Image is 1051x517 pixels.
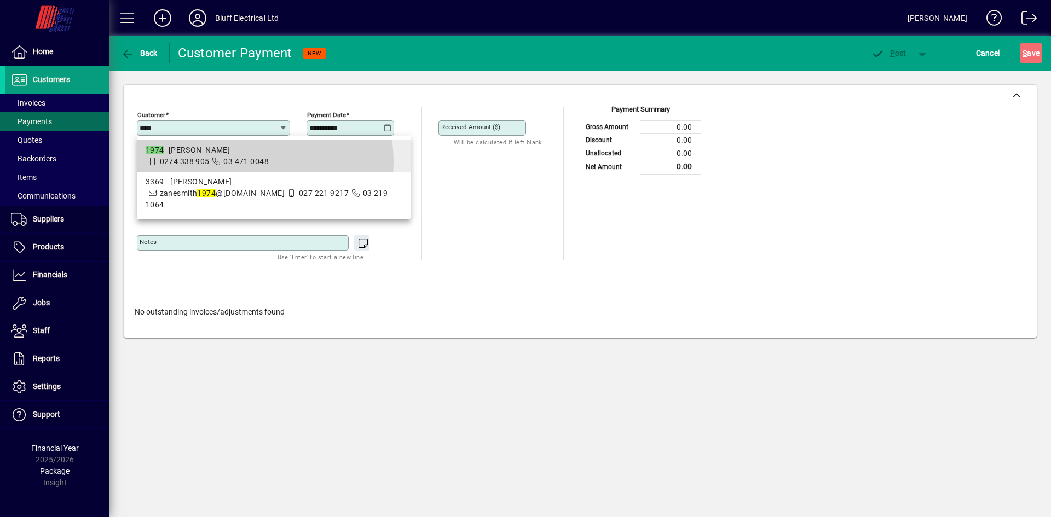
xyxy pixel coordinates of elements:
[1013,2,1037,38] a: Logout
[1023,49,1027,57] span: S
[5,345,109,373] a: Reports
[976,44,1000,62] span: Cancel
[124,295,1037,329] div: No outstanding invoices/adjustments found
[145,8,180,28] button: Add
[640,120,701,133] td: 0.00
[308,50,321,57] span: NEW
[640,147,701,160] td: 0.00
[223,157,269,166] span: 03 471 0048
[299,189,349,197] span: 027 221 9217
[11,191,76,200] span: Communications
[978,2,1002,38] a: Knowledge Base
[146,144,402,156] div: - [PERSON_NAME]
[33,354,60,363] span: Reports
[871,49,906,57] span: ost
[33,47,53,56] span: Home
[5,289,109,317] a: Jobs
[580,107,701,175] app-page-summary-card: Payment Summary
[146,176,402,188] div: 3369 - [PERSON_NAME]
[890,49,895,57] span: P
[33,326,50,335] span: Staff
[109,43,170,63] app-page-header-button: Back
[5,38,109,66] a: Home
[307,111,346,119] mat-label: Payment Date
[5,317,109,345] a: Staff
[5,168,109,187] a: Items
[180,8,215,28] button: Profile
[197,189,216,197] em: 1974
[278,251,363,263] mat-hint: Use 'Enter' to start a new line
[5,187,109,205] a: Communications
[640,133,701,147] td: 0.00
[580,147,640,160] td: Unallocated
[40,467,70,475] span: Package
[33,270,67,279] span: Financials
[121,49,158,57] span: Back
[33,410,60,419] span: Support
[5,234,109,261] a: Products
[5,94,109,112] a: Invoices
[11,154,56,163] span: Backorders
[178,44,292,62] div: Customer Payment
[33,382,61,391] span: Settings
[137,111,165,119] mat-label: Customer
[1023,44,1040,62] span: ave
[580,104,701,120] div: Payment Summary
[11,117,52,126] span: Payments
[640,160,701,173] td: 0.00
[865,43,912,63] button: Post
[137,140,411,172] mat-option: 1974 - Paul Lee
[580,120,640,133] td: Gross Amount
[1020,43,1042,63] button: Save
[33,214,64,223] span: Suppliers
[160,157,210,166] span: 0274 338 905
[31,444,79,452] span: Financial Year
[5,131,109,149] a: Quotes
[11,173,37,182] span: Items
[33,75,70,84] span: Customers
[118,43,160,63] button: Back
[215,9,279,27] div: Bluff Electrical Ltd
[908,9,967,27] div: [PERSON_NAME]
[5,373,109,400] a: Settings
[33,298,50,307] span: Jobs
[11,136,42,144] span: Quotes
[137,172,411,215] mat-option: 3369 - Zane Smith
[5,206,109,233] a: Suppliers
[5,401,109,428] a: Support
[160,189,285,197] span: zanesmith @[DOMAIN_NAME]
[454,136,542,148] mat-hint: Will be calculated if left blank
[5,262,109,289] a: Financials
[5,112,109,131] a: Payments
[33,242,64,251] span: Products
[580,160,640,173] td: Net Amount
[5,149,109,168] a: Backorders
[140,238,157,246] mat-label: Notes
[973,43,1003,63] button: Cancel
[11,98,45,107] span: Invoices
[580,133,640,147] td: Discount
[441,123,500,131] mat-label: Received Amount ($)
[146,146,164,154] em: 1974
